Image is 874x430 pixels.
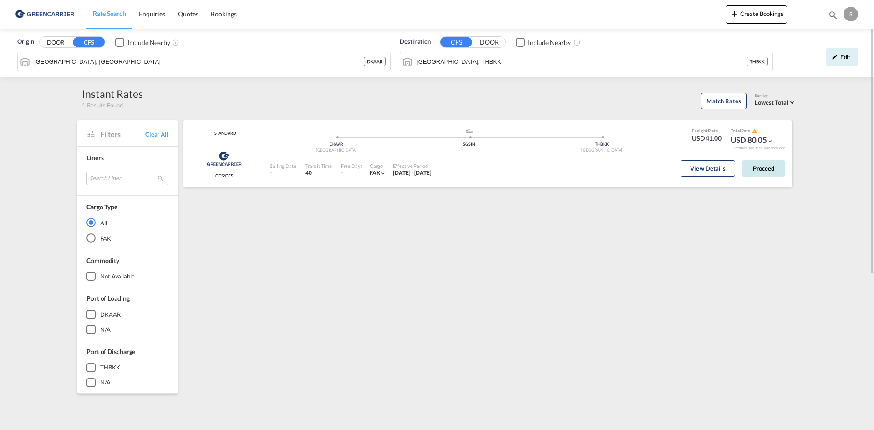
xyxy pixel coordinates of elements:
[139,10,165,18] span: Enquiries
[270,162,296,169] div: Sailing Date
[535,147,668,153] div: [GEOGRAPHIC_DATA]
[305,162,332,169] div: Transit Time
[100,272,135,280] div: not available
[832,54,838,60] md-icon: icon-pencil
[574,39,581,46] md-icon: Unchecked: Ignores neighbouring ports when fetching rates.Checked : Includes neighbouring ports w...
[270,142,403,147] div: DKAAR
[40,37,71,48] button: DOOR
[755,99,788,106] span: Lowest Total
[364,57,386,66] div: DKAAR
[731,135,773,146] div: USD 80.05
[86,202,117,212] div: Cargo Type
[828,10,838,24] div: icon-magnify
[86,218,168,227] md-radio-button: All
[731,127,773,135] div: Total Rate
[178,10,198,18] span: Quotes
[145,130,168,138] span: Clear All
[752,128,757,134] md-icon: icon-alert
[370,169,380,176] span: FAK
[127,38,170,47] div: Include Nearby
[82,86,143,101] div: Instant Rates
[473,37,505,48] button: DOOR
[403,142,536,147] div: SGSIN
[727,146,792,151] div: Remark and Inclusion included
[86,294,130,302] span: Port of Loading
[726,5,787,24] button: icon-plus 400-fgCreate Bookings
[440,37,472,47] button: CFS
[86,363,168,372] md-checkbox: THBKK
[692,127,722,134] div: Freight Rate
[516,37,571,47] md-checkbox: Checkbox No Ink
[172,39,179,46] md-icon: Unchecked: Ignores neighbouring ports when fetching rates.Checked : Includes neighbouring ports w...
[82,101,123,109] span: 1 Results Found
[742,160,785,177] button: Proceed
[341,162,363,169] div: Free Days
[528,38,571,47] div: Include Nearby
[692,134,722,143] div: USD 41.00
[17,37,34,46] span: Origin
[100,325,111,334] div: N/A
[380,170,386,177] md-icon: icon-chevron-down
[844,7,858,21] div: S
[115,37,170,47] md-checkbox: Checkbox No Ink
[400,52,772,71] md-input-container: Bangkok, THBKK
[86,233,168,243] md-radio-button: FAK
[270,169,296,177] div: -
[100,378,111,386] div: N/A
[86,154,103,162] span: Liners
[751,128,757,135] button: icon-alert
[211,10,236,18] span: Bookings
[464,129,475,133] md-icon: assets/icons/custom/ship-fill.svg
[93,10,126,17] span: Rate Search
[212,131,236,137] span: STANDARD
[215,172,233,179] span: CFS/CFS
[826,48,858,66] div: icon-pencilEdit
[729,8,740,19] md-icon: icon-plus 400-fg
[393,169,432,177] div: 01 Sep 2025 - 31 Oct 2025
[34,55,364,68] input: Search by Port
[755,93,797,99] div: Sort by
[73,37,105,47] button: CFS
[14,4,75,25] img: b0b18ec08afe11efb1d4932555f5f09d.png
[204,147,244,170] img: Greencarrier Consolidators
[828,10,838,20] md-icon: icon-magnify
[100,310,121,319] div: DKAAR
[370,162,386,169] div: Cargo
[270,147,403,153] div: [GEOGRAPHIC_DATA]
[212,131,236,137] div: Contract / Rate Agreement / Tariff / Spot Pricing Reference Number: STANDARD
[86,378,168,387] md-checkbox: N/A
[305,169,332,177] div: 40
[100,129,145,139] span: Filters
[417,55,747,68] input: Search by Port
[100,363,120,371] div: THBKK
[341,169,343,177] div: -
[681,160,735,177] button: View Details
[86,310,168,319] md-checkbox: DKAAR
[767,138,773,144] md-icon: icon-chevron-down
[86,325,168,334] md-checkbox: N/A
[86,257,119,264] span: Commodity
[755,96,797,107] md-select: Select: Lowest Total
[747,57,768,66] div: THBKK
[18,52,390,71] md-input-container: Aarhus, DKAAR
[535,142,668,147] div: THBKK
[86,348,135,355] span: Port of Discharge
[400,37,431,46] span: Destination
[393,169,432,176] span: [DATE] - [DATE]
[701,93,747,109] button: Match Rates
[393,162,432,169] div: Effective Period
